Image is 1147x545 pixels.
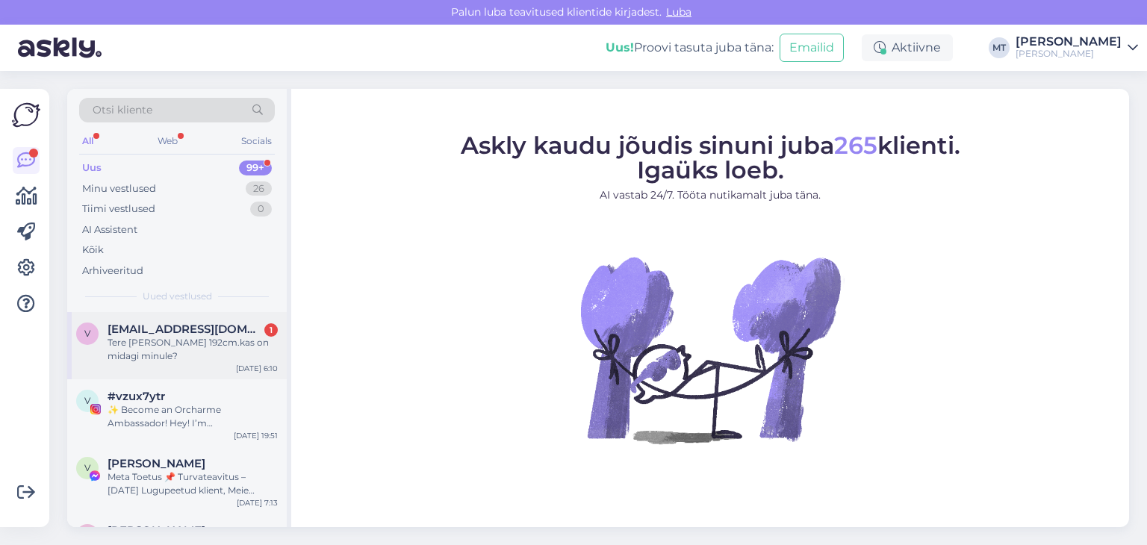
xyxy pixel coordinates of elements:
[82,161,102,175] div: Uus
[84,462,90,473] span: V
[234,430,278,441] div: [DATE] 19:51
[238,131,275,151] div: Socials
[108,323,263,336] span: vip.emajoe@mail.ru
[79,131,96,151] div: All
[93,102,152,118] span: Otsi kliente
[84,395,90,406] span: v
[82,202,155,217] div: Tiimi vestlused
[1016,48,1122,60] div: [PERSON_NAME]
[989,37,1010,58] div: MT
[155,131,181,151] div: Web
[461,131,960,184] span: Askly kaudu jõudis sinuni juba klienti. Igaüks loeb.
[108,390,165,403] span: #vzux7ytr
[834,131,877,160] span: 265
[236,363,278,374] div: [DATE] 6:10
[239,161,272,175] div: 99+
[1016,36,1138,60] a: [PERSON_NAME][PERSON_NAME]
[237,497,278,508] div: [DATE] 7:13
[108,457,205,470] span: Viviana Marioly Cuellar Chilo
[250,202,272,217] div: 0
[1016,36,1122,48] div: [PERSON_NAME]
[662,5,696,19] span: Luba
[82,181,156,196] div: Minu vestlused
[108,470,278,497] div: Meta Toetus 📌 Turvateavitus – [DATE] Lugupeetud klient, Meie süsteem on registreerinud tegevusi, ...
[12,101,40,129] img: Askly Logo
[143,290,212,303] span: Uued vestlused
[862,34,953,61] div: Aktiivne
[108,336,278,363] div: Tere [PERSON_NAME] 192cm.kas on midagi minule?
[780,34,844,62] button: Emailid
[108,403,278,430] div: ✨ Become an Orcharme Ambassador! Hey! I’m [PERSON_NAME] from Orcharme 👋 – the eyewear brand made ...
[82,222,137,237] div: AI Assistent
[461,187,960,203] p: AI vastab 24/7. Tööta nutikamalt juba täna.
[576,215,845,484] img: No Chat active
[606,39,774,57] div: Proovi tasuta juba täna:
[82,243,104,258] div: Kõik
[264,323,278,337] div: 1
[82,264,143,278] div: Arhiveeritud
[84,328,90,339] span: v
[246,181,272,196] div: 26
[108,524,205,538] span: Janine
[606,40,634,54] b: Uus!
